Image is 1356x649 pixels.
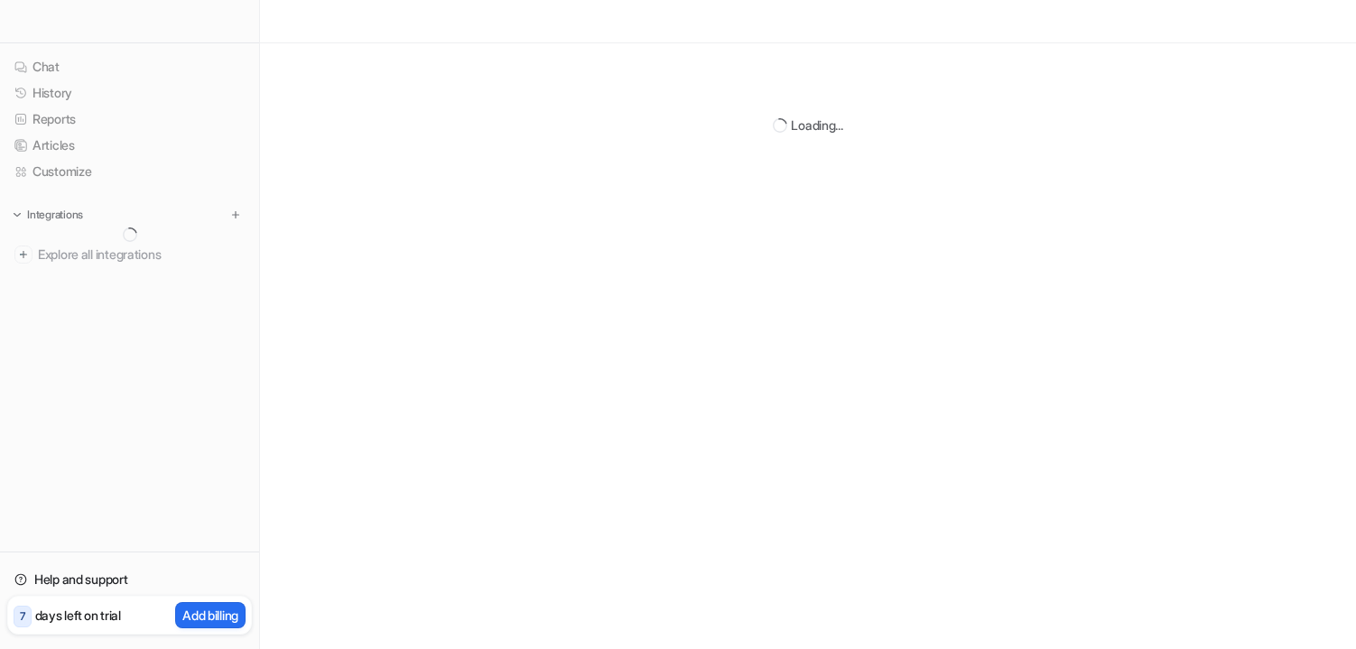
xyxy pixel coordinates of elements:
p: 7 [20,608,25,625]
p: Integrations [27,208,83,222]
a: Reports [7,107,252,132]
img: expand menu [11,209,23,221]
button: Add billing [175,602,246,628]
a: Customize [7,159,252,184]
a: Articles [7,133,252,158]
a: Chat [7,54,252,79]
div: Loading... [791,116,842,134]
span: Explore all integrations [38,240,245,269]
a: Help and support [7,567,252,592]
p: days left on trial [35,606,121,625]
img: explore all integrations [14,246,33,264]
img: menu_add.svg [229,209,242,221]
a: History [7,80,252,106]
button: Integrations [7,206,88,224]
p: Add billing [182,606,238,625]
a: Explore all integrations [7,242,252,267]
